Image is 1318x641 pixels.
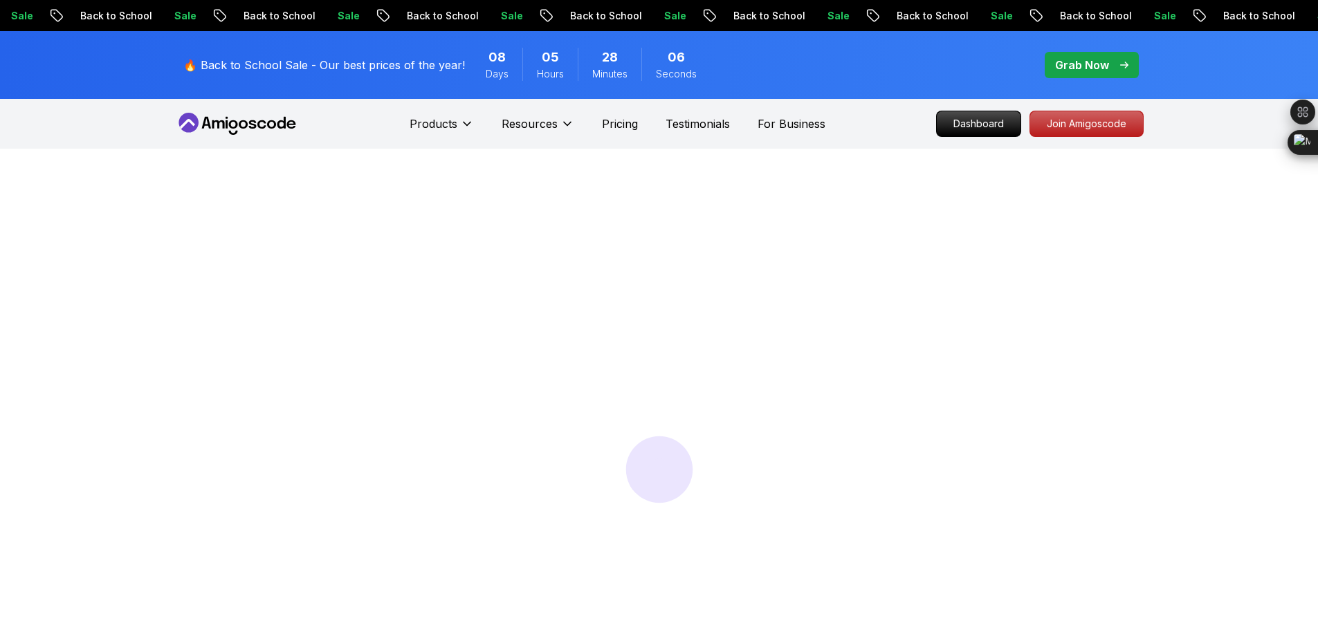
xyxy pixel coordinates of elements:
[602,48,618,67] span: 28 Minutes
[592,67,628,81] span: Minutes
[537,67,564,81] span: Hours
[410,115,474,143] button: Products
[1030,111,1143,136] p: Join Amigoscode
[209,9,253,23] p: Sale
[656,67,697,81] span: Seconds
[1029,111,1144,137] a: Join Amigoscode
[278,9,372,23] p: Back to School
[937,111,1020,136] p: Dashboard
[410,115,457,132] p: Products
[666,115,730,132] a: Testimonials
[441,9,536,23] p: Back to School
[542,48,559,67] span: 5 Hours
[699,9,743,23] p: Sale
[502,115,574,143] button: Resources
[115,9,209,23] p: Back to School
[1095,9,1189,23] p: Back to School
[758,115,825,132] a: For Business
[602,115,638,132] a: Pricing
[936,111,1021,137] a: Dashboard
[768,9,862,23] p: Back to School
[46,9,90,23] p: Sale
[486,67,509,81] span: Days
[488,48,506,67] span: 8 Days
[1189,9,1233,23] p: Sale
[183,57,465,73] p: 🔥 Back to School Sale - Our best prices of the year!
[668,48,685,67] span: 6 Seconds
[536,9,580,23] p: Sale
[605,9,699,23] p: Back to School
[1055,57,1109,73] p: Grab Now
[502,115,558,132] p: Resources
[862,9,906,23] p: Sale
[1025,9,1070,23] p: Sale
[931,9,1025,23] p: Back to School
[372,9,417,23] p: Sale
